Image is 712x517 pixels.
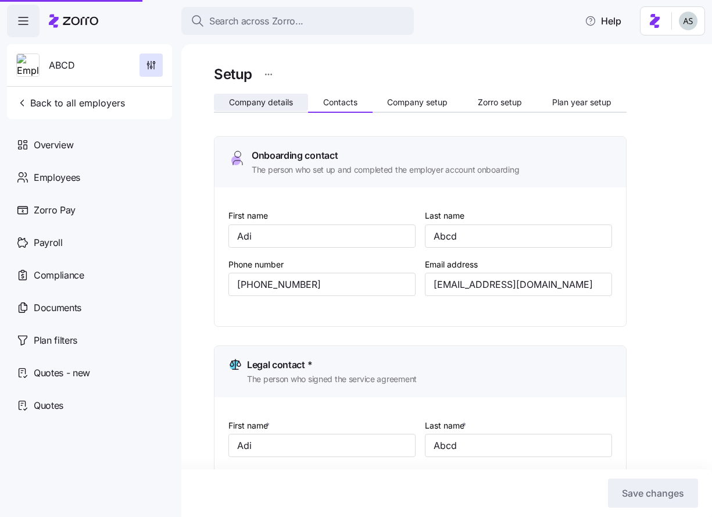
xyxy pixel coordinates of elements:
span: Plan filters [34,333,77,348]
input: Type email address [425,273,612,296]
input: Type first name [228,224,416,248]
input: (212) 456-7890 [228,273,416,296]
span: Payroll [34,236,63,250]
span: Quotes [34,398,63,413]
a: Payroll [7,226,172,259]
label: First name [228,209,268,222]
img: c4d3a52e2a848ea5f7eb308790fba1e4 [679,12,697,30]
span: Company setup [387,98,448,106]
a: Quotes [7,389,172,422]
span: The person who set up and completed the employer account onboarding [252,164,519,176]
label: Phone number* [228,468,288,480]
label: Last name [425,419,468,432]
label: Last name [425,209,464,222]
span: Employees [34,170,80,185]
label: Email address [425,258,478,271]
button: Help [575,9,631,33]
span: Onboarding contact [252,148,338,163]
span: Zorro Pay [34,203,76,218]
span: ABCD [49,58,75,73]
input: Type first name [228,434,416,457]
span: Back to all employers [16,96,125,110]
a: Plan filters [7,324,172,356]
a: Employees [7,161,172,194]
input: Type last name [425,434,612,457]
label: Phone number [228,258,284,271]
a: Overview [7,129,172,161]
span: Legal contact * [247,358,312,372]
label: First name [228,419,272,432]
span: Contacts [323,98,357,106]
span: Overview [34,138,73,152]
h1: Setup [214,65,252,83]
span: Quotes - new [34,366,90,380]
label: Email address [425,468,482,480]
span: Help [585,14,621,28]
a: Compliance [7,259,172,291]
span: Documents [34,301,81,315]
a: Zorro Pay [7,194,172,226]
span: Search across Zorro... [209,14,303,28]
a: Documents [7,291,172,324]
span: Plan year setup [552,98,611,106]
span: Save changes [622,486,684,500]
img: Employer logo [17,54,39,77]
button: Back to all employers [12,91,130,115]
span: The person who signed the service agreement [247,373,417,385]
input: Type last name [425,224,612,248]
button: Save changes [608,479,698,508]
button: Search across Zorro... [181,7,414,35]
a: Quotes - new [7,356,172,389]
span: Zorro setup [478,98,522,106]
span: Compliance [34,268,84,283]
span: Company details [229,98,293,106]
